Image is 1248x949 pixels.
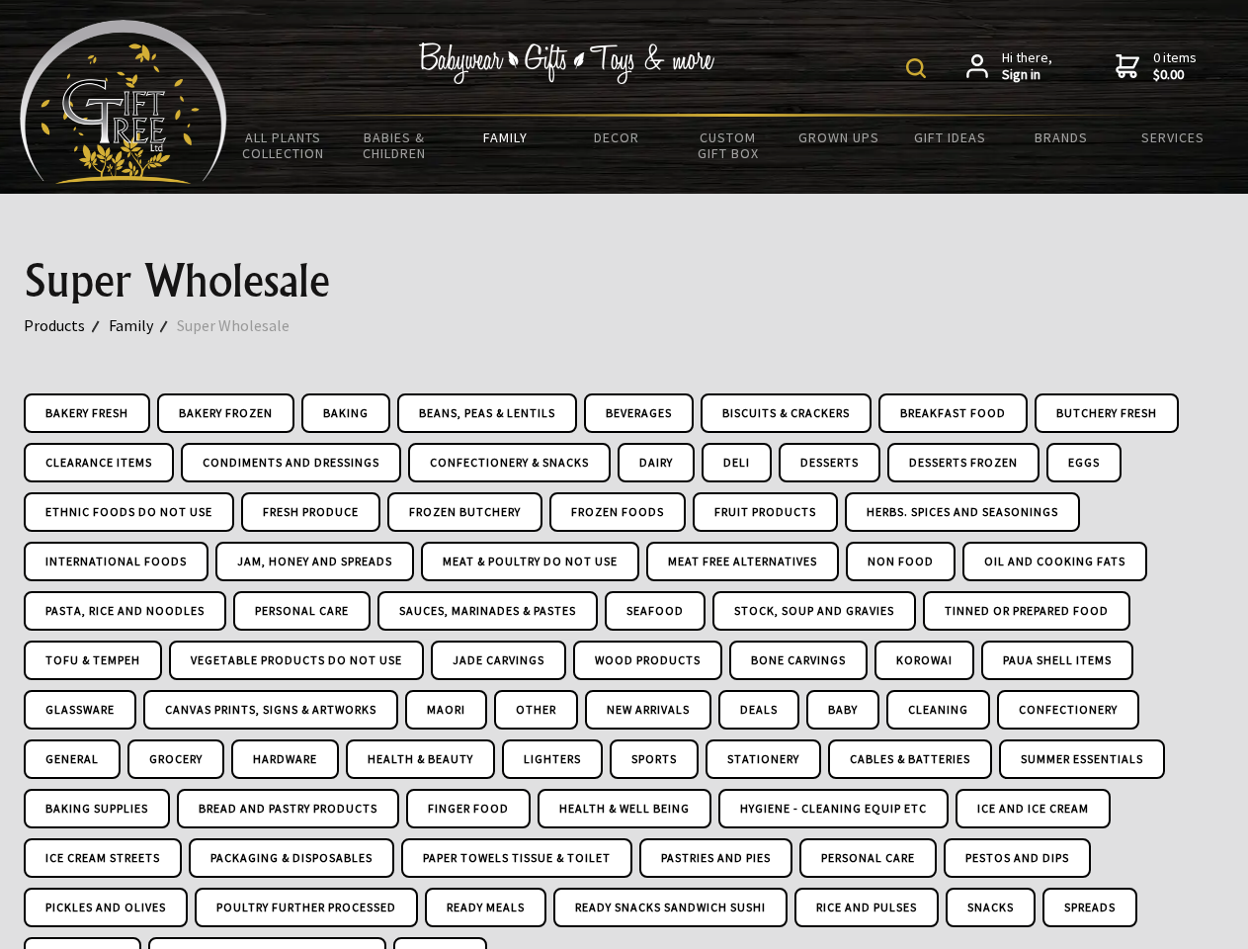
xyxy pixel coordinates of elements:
a: Super Wholesale [177,312,313,338]
a: Clearance Items [24,443,174,482]
a: Hi there,Sign in [966,49,1052,84]
a: Cleaning [886,690,990,730]
a: Snacks [946,888,1036,927]
img: Babywear - Gifts - Toys & more [419,43,715,84]
a: Brands [1006,117,1118,158]
a: Bakery Fresh [24,393,150,433]
a: General [24,739,121,779]
a: Beans, Peas & Lentils [397,393,577,433]
a: Pasta, Rice and Noodles [24,591,226,631]
a: Fruit Products [693,492,838,532]
a: Grocery [127,739,224,779]
a: International Foods [24,542,208,581]
a: Seafood [605,591,706,631]
a: Family [450,117,561,158]
a: Bone Carvings [729,641,868,680]
a: Desserts [779,443,880,482]
a: Condiments and Dressings [181,443,401,482]
a: Deli [702,443,772,482]
a: Non Food [846,542,956,581]
a: Spreads [1042,888,1137,927]
a: Hardware [231,739,339,779]
a: Ready Snacks Sandwich Sushi [553,888,788,927]
a: Breakfast Food [878,393,1028,433]
a: Bread And Pastry Products [177,789,399,828]
a: Jade Carvings [431,641,566,680]
a: Ice Cream Streets [24,838,182,878]
a: Grown Ups [784,117,895,158]
a: Sports [610,739,699,779]
a: Personal Care [799,838,937,878]
a: Paua Shell Items [981,641,1133,680]
a: Beverages [584,393,694,433]
a: Confectionery & Snacks [408,443,611,482]
a: Pickles And Olives [24,888,188,927]
a: Summer Essentials [999,739,1165,779]
a: Fresh Produce [241,492,380,532]
a: Stationery [706,739,821,779]
a: Products [24,312,109,338]
a: Stock, Soup and Gravies [712,591,916,631]
a: Glassware [24,690,136,730]
a: Jam, Honey and Spreads [215,542,414,581]
a: Meat & Poultry DO NOT USE [421,542,639,581]
a: Canvas Prints, Signs & Artworks [143,690,398,730]
a: Ethnic Foods DO NOT USE [24,492,234,532]
a: Services [1118,117,1229,158]
strong: $0.00 [1153,66,1197,84]
a: Korowai [874,641,974,680]
a: Baking Supplies [24,789,170,828]
a: Health & Well Being [538,789,711,828]
a: Health & Beauty [346,739,495,779]
img: Babyware - Gifts - Toys and more... [20,20,227,184]
a: Paper Towels Tissue & Toilet [401,838,632,878]
a: Sauces, Marinades & Pastes [377,591,598,631]
a: Maori [405,690,487,730]
a: New Arrivals [585,690,711,730]
a: Other [494,690,578,730]
a: Eggs [1046,443,1122,482]
a: Babies & Children [339,117,451,174]
a: Frozen Foods [549,492,686,532]
a: Family [109,312,177,338]
a: All Plants Collection [227,117,339,174]
a: Baking [301,393,390,433]
a: Tofu & Tempeh [24,641,162,680]
a: Ice And Ice Cream [956,789,1111,828]
a: Meat Free Alternatives [646,542,839,581]
a: Oil and Cooking Fats [962,542,1147,581]
a: Pestos And Dips [944,838,1091,878]
img: product search [906,58,926,78]
a: Hygiene - Cleaning Equip Etc [718,789,949,828]
a: 0 items$0.00 [1116,49,1197,84]
a: Cables & Batteries [828,739,992,779]
a: Butchery Fresh [1035,393,1179,433]
a: Confectionery [997,690,1139,730]
a: Biscuits & Crackers [701,393,872,433]
a: Tinned or Prepared Food [923,591,1130,631]
a: Wood Products [573,641,722,680]
span: Hi there, [1002,49,1052,84]
a: Decor [561,117,673,158]
a: Pastries And Pies [639,838,792,878]
a: Lighters [502,739,603,779]
h1: Super Wholesale [24,257,1225,304]
a: Gift Ideas [894,117,1006,158]
a: Rice And Pulses [794,888,939,927]
a: Vegetable Products DO NOT USE [169,641,424,680]
a: Bakery Frozen [157,393,294,433]
a: Custom Gift Box [672,117,784,174]
a: Desserts Frozen [887,443,1040,482]
a: Poultry Further Processed [195,888,418,927]
a: Personal Care [233,591,371,631]
a: Herbs. Spices and Seasonings [845,492,1080,532]
a: Ready Meals [425,888,546,927]
a: Frozen Butchery [387,492,542,532]
a: Packaging & Disposables [189,838,394,878]
a: Finger Food [406,789,531,828]
a: Dairy [618,443,695,482]
a: Baby [806,690,879,730]
strong: Sign in [1002,66,1052,84]
a: Deals [718,690,799,730]
span: 0 items [1153,48,1197,84]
